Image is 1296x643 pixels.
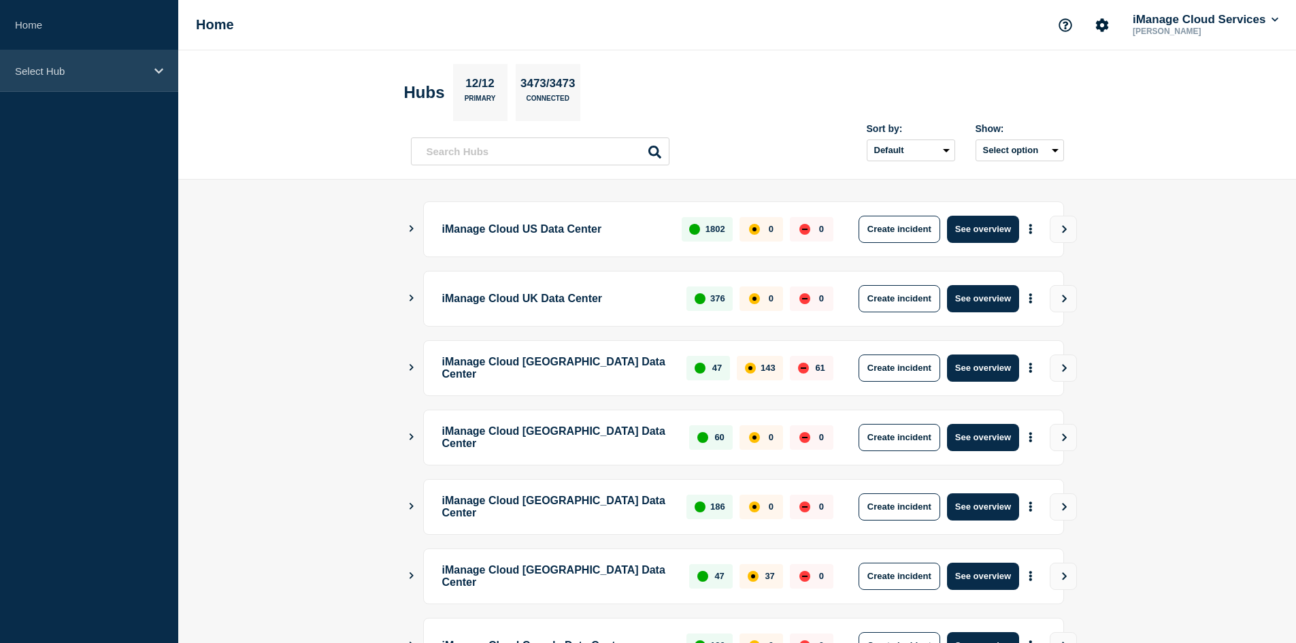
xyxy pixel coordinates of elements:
div: up [695,501,705,512]
button: More actions [1022,216,1040,242]
p: Select Hub [15,65,146,77]
button: Show Connected Hubs [408,224,415,234]
button: See overview [947,355,1019,382]
button: Create incident [859,563,940,590]
button: Show Connected Hubs [408,571,415,581]
p: iManage Cloud UK Data Center [442,285,671,312]
button: More actions [1022,563,1040,589]
div: down [799,571,810,582]
p: 376 [710,293,725,303]
div: Show: [976,123,1064,134]
p: 0 [819,224,824,234]
p: 37 [765,571,774,581]
div: down [798,363,809,374]
button: More actions [1022,286,1040,311]
p: 61 [815,363,825,373]
div: down [799,501,810,512]
p: iManage Cloud [GEOGRAPHIC_DATA] Data Center [442,424,674,451]
p: 0 [769,293,774,303]
button: More actions [1022,494,1040,519]
div: affected [745,363,756,374]
button: See overview [947,216,1019,243]
p: 47 [714,571,724,581]
p: 60 [714,432,724,442]
button: More actions [1022,355,1040,380]
p: 1802 [705,224,725,234]
p: 12/12 [461,77,500,95]
div: down [799,293,810,304]
p: 0 [769,432,774,442]
button: Support [1051,11,1080,39]
button: View [1050,216,1077,243]
div: down [799,224,810,235]
button: See overview [947,424,1019,451]
div: down [799,432,810,443]
button: Create incident [859,493,940,521]
button: See overview [947,285,1019,312]
button: Create incident [859,285,940,312]
p: 0 [769,501,774,512]
p: 143 [761,363,776,373]
div: Sort by: [867,123,955,134]
button: Create incident [859,216,940,243]
button: View [1050,493,1077,521]
div: up [697,432,708,443]
p: iManage Cloud US Data Center [442,216,667,243]
button: Select option [976,139,1064,161]
h2: Hubs [404,83,445,102]
button: Show Connected Hubs [408,432,415,442]
p: 47 [712,363,722,373]
input: Search Hubs [411,137,669,165]
button: Create incident [859,355,940,382]
div: affected [749,293,760,304]
div: up [689,224,700,235]
p: 0 [819,432,824,442]
button: Show Connected Hubs [408,501,415,512]
button: View [1050,285,1077,312]
button: Account settings [1088,11,1116,39]
div: up [695,293,705,304]
div: affected [749,501,760,512]
div: up [695,363,705,374]
button: Show Connected Hubs [408,293,415,303]
p: [PERSON_NAME] [1130,27,1272,36]
button: View [1050,563,1077,590]
button: See overview [947,493,1019,521]
h1: Home [196,17,234,33]
p: 3473/3473 [516,77,580,95]
p: Connected [527,95,569,109]
button: Create incident [859,424,940,451]
div: up [697,571,708,582]
div: affected [748,571,759,582]
p: Primary [465,95,496,109]
button: View [1050,355,1077,382]
p: 0 [819,501,824,512]
p: 186 [710,501,725,512]
p: 0 [769,224,774,234]
select: Sort by [867,139,955,161]
p: iManage Cloud [GEOGRAPHIC_DATA] Data Center [442,563,674,590]
p: iManage Cloud [GEOGRAPHIC_DATA] Data Center [442,355,671,382]
p: 0 [819,293,824,303]
button: See overview [947,563,1019,590]
button: View [1050,424,1077,451]
button: More actions [1022,425,1040,450]
p: 0 [819,571,824,581]
button: Show Connected Hubs [408,363,415,373]
div: affected [749,432,760,443]
p: iManage Cloud [GEOGRAPHIC_DATA] Data Center [442,493,671,521]
div: affected [749,224,760,235]
button: iManage Cloud Services [1130,13,1281,27]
